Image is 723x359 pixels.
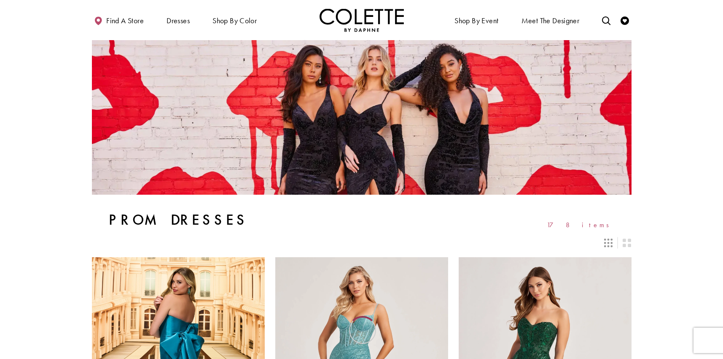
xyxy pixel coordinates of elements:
a: Visit Home Page [320,8,404,32]
span: Dresses [164,8,192,32]
h1: Prom Dresses [109,212,248,228]
img: Colette by Daphne [320,8,404,32]
span: Find a store [106,16,144,25]
span: Switch layout to 2 columns [623,239,631,247]
span: Meet the designer [521,16,580,25]
span: Shop by color [210,8,259,32]
div: Layout Controls [87,234,637,252]
span: Switch layout to 3 columns [604,239,613,247]
a: Find a store [92,8,146,32]
a: Toggle search [600,8,613,32]
a: Meet the designer [519,8,582,32]
span: 178 items [547,221,615,228]
span: Dresses [167,16,190,25]
span: Shop by color [212,16,257,25]
span: Shop By Event [454,16,498,25]
a: Check Wishlist [618,8,631,32]
span: Shop By Event [452,8,500,32]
